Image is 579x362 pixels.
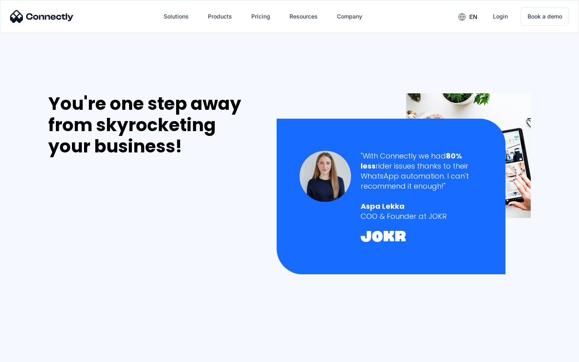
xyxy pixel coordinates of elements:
[164,11,189,22] div: Solutions
[469,11,477,23] div: en
[8,348,48,359] aside: Language selected: English
[361,151,462,171] strong: 80% less
[361,151,482,191] div: "With Connectly we had rider issues thanks to their WhatsApp automation. I can't recommend it eno...
[16,348,48,359] ul: Language list
[289,11,318,22] div: Resources
[521,7,569,26] a: Book a demo
[48,93,260,157] div: You're one step away from skyrocketing your business!
[487,7,514,26] a: Login
[10,10,74,23] img: Connectly Logo
[251,11,270,22] div: Pricing
[337,11,362,22] div: Company
[493,11,508,22] div: Login
[48,167,169,351] iframe: Form 0
[245,7,277,26] a: Pricing
[361,201,404,211] strong: Aspa Lekka
[361,211,482,221] div: COO & Founder at JOKR
[208,11,232,22] div: Products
